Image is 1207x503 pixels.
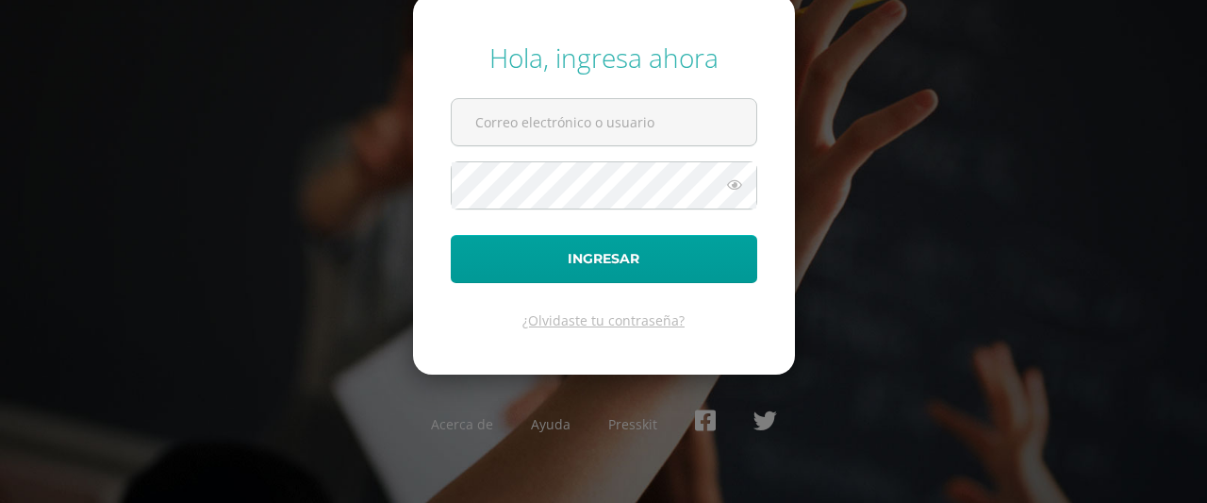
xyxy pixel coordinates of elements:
[431,415,493,433] a: Acerca de
[531,415,570,433] a: Ayuda
[522,311,685,329] a: ¿Olvidaste tu contraseña?
[608,415,657,433] a: Presskit
[451,235,757,283] button: Ingresar
[451,40,757,75] div: Hola, ingresa ahora
[452,99,756,145] input: Correo electrónico o usuario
